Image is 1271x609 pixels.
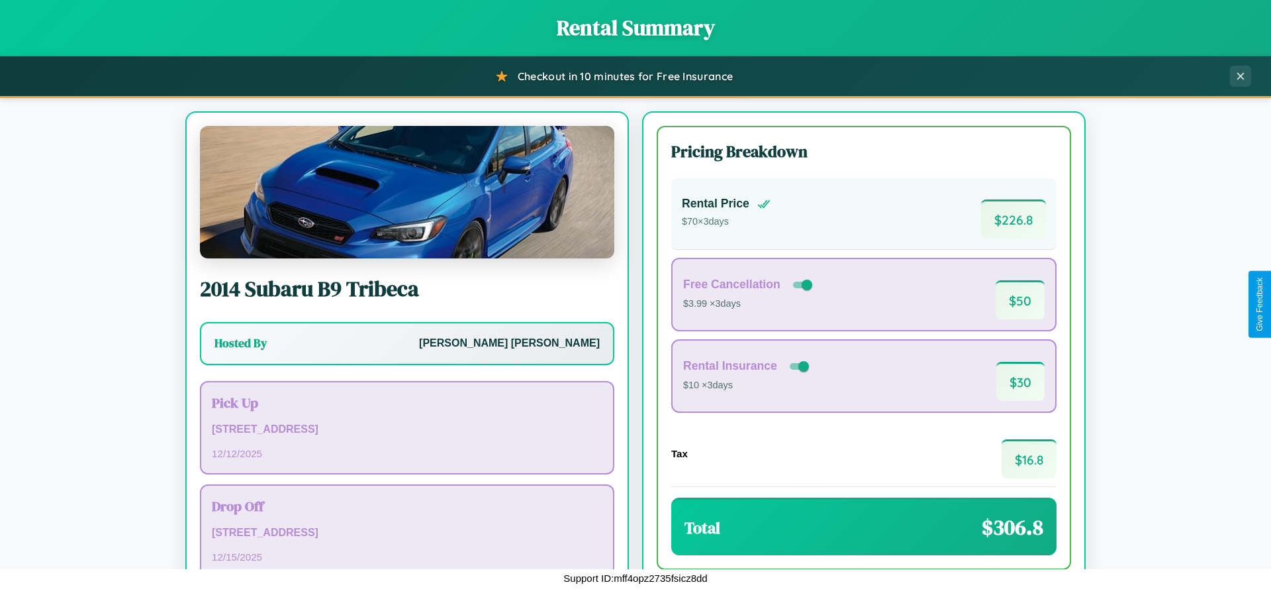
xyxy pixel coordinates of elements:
p: [PERSON_NAME] [PERSON_NAME] [419,334,600,353]
span: $ 226.8 [981,199,1046,239]
span: $ 30 [996,362,1045,401]
h3: Pricing Breakdown [671,140,1057,162]
p: $10 × 3 days [683,377,812,394]
p: [STREET_ADDRESS] [212,524,602,543]
h4: Free Cancellation [683,278,780,292]
h2: 2014 Subaru B9 Tribeca [200,274,614,304]
div: Give Feedback [1255,278,1264,331]
h1: Rental Summary [13,13,1258,42]
span: Checkout in 10 minutes for Free Insurance [518,70,733,83]
p: 12 / 12 / 2025 [212,445,602,463]
h4: Rental Price [682,197,749,211]
span: $ 16.8 [1002,439,1057,478]
h3: Drop Off [212,496,602,516]
h3: Hosted By [214,335,267,351]
h3: Pick Up [212,393,602,412]
p: $ 70 × 3 days [682,213,771,231]
span: $ 306.8 [982,513,1043,542]
span: $ 50 [996,280,1045,319]
p: [STREET_ADDRESS] [212,420,602,439]
h3: Total [684,517,720,539]
img: Subaru B9 Tribeca [200,126,614,258]
h4: Tax [671,448,688,459]
h4: Rental Insurance [683,359,777,373]
p: 12 / 15 / 2025 [212,548,602,566]
p: Support ID: mff4opz2735fsicz8dd [563,569,707,587]
p: $3.99 × 3 days [683,296,815,313]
